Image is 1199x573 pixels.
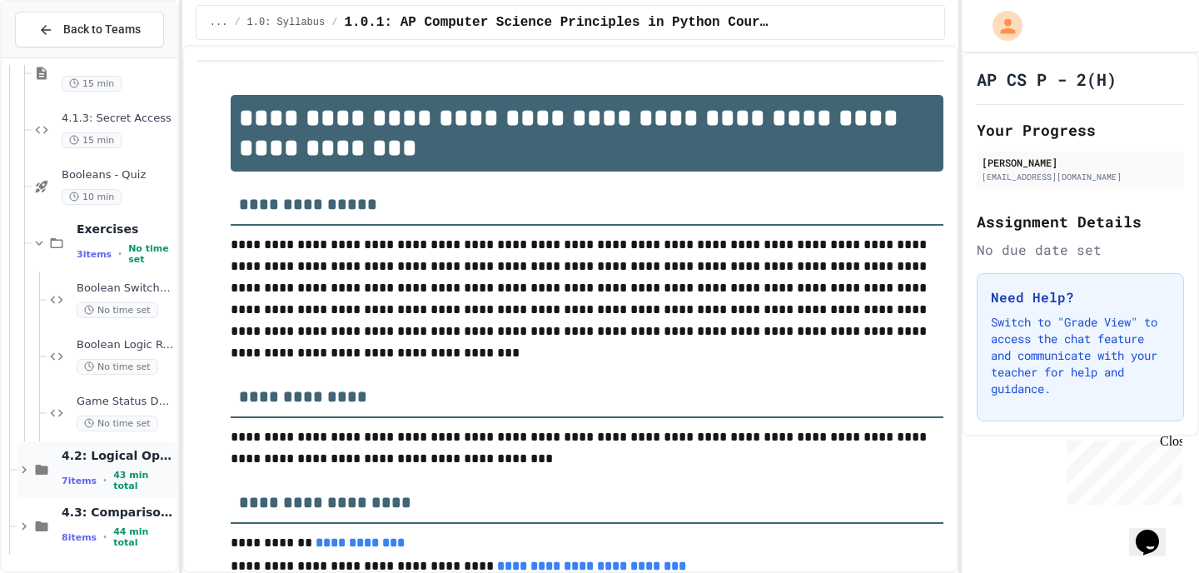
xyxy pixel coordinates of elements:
span: / [234,16,240,29]
iframe: chat widget [1061,434,1182,505]
span: • [118,247,122,261]
span: 43 min total [113,470,174,491]
h2: Assignment Details [977,210,1184,233]
span: 15 min [62,132,122,148]
span: 10 min [62,189,122,205]
p: Switch to "Grade View" to access the chat feature and communicate with your teacher for help and ... [991,314,1170,397]
span: No time set [77,416,158,431]
span: 4.3: Comparison Operators [62,505,174,520]
span: Exercises [77,222,174,237]
h3: Need Help? [991,287,1170,307]
span: No time set [77,359,158,375]
span: 1.0: Syllabus [247,16,326,29]
span: 44 min total [113,526,174,548]
span: / [331,16,337,29]
span: No time set [128,243,174,265]
span: 3 items [77,249,112,260]
span: Game Status Dashboard [77,395,174,409]
span: 4.1.3: Secret Access [62,112,174,126]
h1: AP CS P - 2(H) [977,67,1117,91]
div: [PERSON_NAME] [982,155,1179,170]
span: ... [210,16,228,29]
span: Booleans - Quiz [62,168,174,182]
iframe: chat widget [1129,506,1182,556]
div: My Account [975,7,1027,45]
span: 4.2: Logical Operators [62,448,174,463]
span: • [103,531,107,544]
span: 8 items [62,532,97,543]
div: Chat with us now!Close [7,7,115,106]
span: Boolean Switch Fix [77,282,174,296]
span: • [103,474,107,487]
span: 1.0.1: AP Computer Science Principles in Python Course Syllabus [344,12,770,32]
div: [EMAIL_ADDRESS][DOMAIN_NAME] [982,171,1179,183]
h2: Your Progress [977,118,1184,142]
span: No time set [77,302,158,318]
span: Back to Teams [63,21,141,38]
div: No due date set [977,240,1184,260]
span: 15 min [62,76,122,92]
button: Back to Teams [15,12,164,47]
span: Boolean Logic Repair [77,338,174,352]
span: 7 items [62,476,97,486]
